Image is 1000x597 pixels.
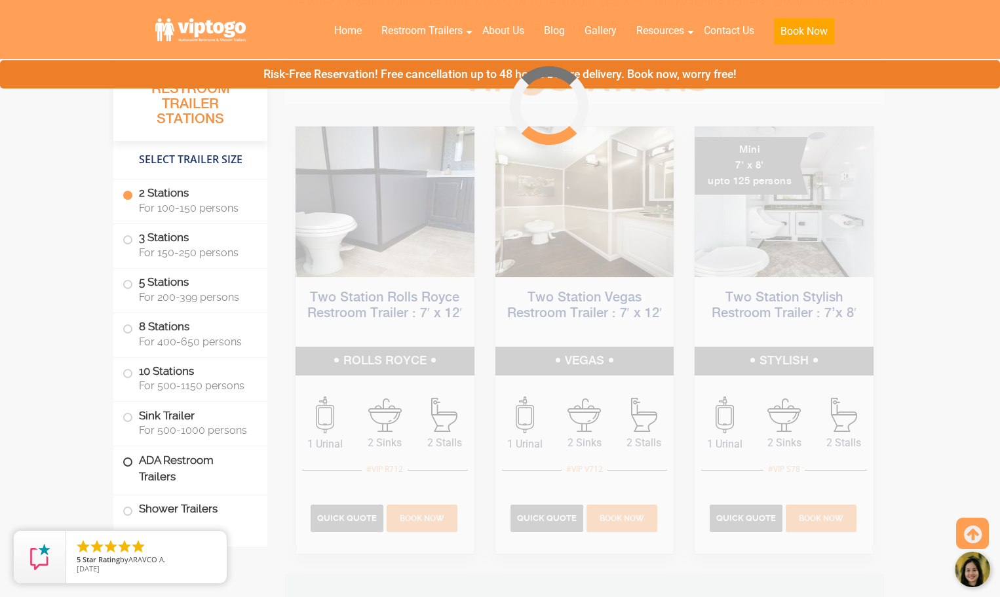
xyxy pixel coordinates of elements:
img: an icon of sink [368,398,402,432]
span: Book Now [600,514,644,523]
span: For 500-1150 persons [139,379,252,392]
span: 2 Stalls [614,435,674,451]
h3: All Portable Restroom Trailer Stations [113,62,267,141]
a: Book Now [784,511,858,524]
a: Contact Us [694,16,764,45]
span: 2 Sinks [355,435,415,451]
a: Two Station Rolls Royce Restroom Trailer : 7′ x 12′ [307,291,463,320]
label: ADA Restroom Trailers [123,446,258,491]
span: Quick Quote [517,513,577,523]
span: 2 Stalls [814,435,874,451]
span: 2 Sinks [555,435,615,451]
span: 1 Urinal [495,436,555,452]
span: For 150-250 persons [139,246,252,259]
span: Quick Quote [716,513,776,523]
a: Two Station Stylish Restroom Trailer : 7’x 8′ [712,291,856,320]
li:  [130,539,146,554]
label: 5 Stations [123,269,258,309]
a: Resources [626,16,694,45]
label: Shower Trailers [123,495,258,524]
img: an icon of urinal [516,396,534,433]
li:  [103,539,119,554]
a: Book Now [385,511,459,524]
h5: STYLISH [695,347,874,376]
label: 10 Stations [123,358,258,398]
img: A mini restroom trailer with two separate stations and separate doors for males and females [695,126,874,277]
iframe: Live Chat Button [803,542,1000,597]
img: an icon of sink [767,398,801,432]
span: For 500-1000 persons [139,424,252,436]
div: Mini 7' x 8' upto 125 persons [695,137,808,195]
a: Book Now [585,511,659,524]
a: Two Station Vegas Restroom Trailer : 7′ x 12′ [507,291,663,320]
h4: Select Trailer Size [113,147,267,172]
img: an icon of stall [631,398,657,432]
h5: VEGAS [495,347,674,376]
span: ARAVCO A. [128,554,166,564]
img: an icon of urinal [716,396,734,433]
li:  [75,539,91,554]
a: About Us [472,16,534,45]
label: 3 Stations [123,224,258,265]
img: an icon of stall [431,398,457,432]
a: Quick Quote [710,511,784,524]
div: #VIP V712 [562,461,607,478]
img: an icon of urinal [316,396,334,433]
button: Book Now [774,18,834,45]
li:  [89,539,105,554]
span: For 100-150 persons [139,202,252,214]
span: For 200-399 persons [139,291,252,303]
span: Book Now [799,514,843,523]
a: Blog [534,16,575,45]
span: Quick Quote [317,513,377,523]
h5: ROLLS ROYCE [296,347,474,376]
a: Quick Quote [311,511,385,524]
span: 1 Urinal [296,436,355,452]
div: #VIP R712 [362,461,408,478]
label: 8 Stations [123,313,258,354]
a: Restroom Trailers [372,16,472,45]
span: [DATE] [77,564,100,573]
span: 2 Stalls [415,435,474,451]
a: Home [324,16,372,45]
span: 5 [77,554,81,564]
a: Book Now [764,16,844,52]
a: Gallery [575,16,626,45]
img: an icon of stall [831,398,857,432]
img: an icon of sink [567,398,601,432]
img: Review Rating [27,544,53,570]
a: Quick Quote [510,511,585,524]
label: Sink Trailer [123,402,258,442]
span: For 400-650 persons [139,336,252,348]
span: by [77,556,216,565]
img: Side view of two station restroom trailer with separate doors for males and females [495,126,674,277]
span: 1 Urinal [695,436,754,452]
li:  [117,539,132,554]
span: Star Rating [83,554,120,564]
img: Side view of two station restroom trailer with separate doors for males and females [296,126,474,277]
span: Book Now [400,514,444,523]
label: 2 Stations [123,180,258,220]
span: 2 Sinks [754,435,814,451]
div: #VIP S78 [763,461,805,478]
